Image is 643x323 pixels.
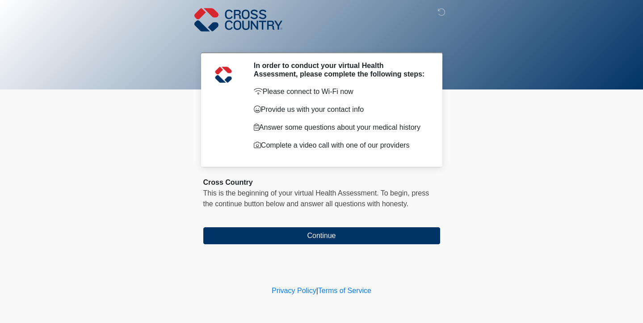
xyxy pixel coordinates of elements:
h1: ‎ ‎ ‎ [197,32,447,49]
h2: In order to conduct your virtual Health Assessment, please complete the following steps: [254,61,427,78]
p: Please connect to Wi-Fi now [254,86,427,97]
img: Agent Avatar [210,61,237,88]
a: | [316,287,318,294]
span: This is the beginning of your virtual Health Assessment. ﻿﻿﻿﻿﻿﻿To begin, ﻿﻿﻿﻿﻿﻿﻿﻿﻿﻿﻿﻿﻿﻿﻿﻿﻿﻿press ... [203,189,429,208]
button: Continue [203,227,440,244]
a: Privacy Policy [272,287,316,294]
a: Terms of Service [318,287,371,294]
img: Cross Country Logo [194,7,283,33]
div: Cross Country [203,177,440,188]
p: Provide us with your contact info [254,104,427,115]
p: Complete a video call with one of our providers [254,140,427,151]
p: Answer some questions about your medical history [254,122,427,133]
